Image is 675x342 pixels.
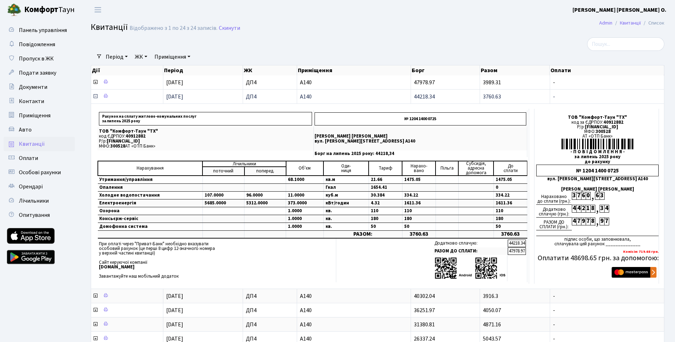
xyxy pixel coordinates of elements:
div: [PERSON_NAME] [PERSON_NAME] [536,187,659,192]
div: , [595,218,600,226]
span: Пропуск в ЖК [19,55,54,63]
span: Особові рахунки [19,169,61,176]
td: 3760.63 [402,231,436,238]
td: кв. [323,207,369,215]
span: Квитанції [19,140,45,148]
td: Нарахування [98,161,202,176]
td: До cплати [494,161,527,176]
span: 40912882 [126,133,146,139]
td: 0 [494,184,527,192]
p: вул. [PERSON_NAME][STREET_ADDRESS] А140 [315,139,526,144]
img: logo.png [7,3,21,17]
span: ДП4 [246,308,294,313]
td: Домофонна система [98,223,202,231]
td: куб.м [323,192,369,199]
span: 3916.3 [483,292,498,300]
td: 3760.63 [494,231,527,238]
span: Авто [19,126,32,134]
td: При оплаті через "Приват-Банк" необхідно вказувати особовий рахунок (це перші 8 цифр 12-значного ... [97,239,336,282]
td: 107.0000 [202,192,244,199]
div: 1 [586,205,590,213]
td: поперед. [244,167,286,176]
span: 3989.31 [483,79,501,86]
td: 110 [369,207,402,215]
th: Період [163,65,243,75]
a: Admin [599,19,612,27]
div: 4 [576,205,581,213]
td: 1611.36 [402,199,436,207]
td: 47978.97 [508,247,526,255]
td: Нарахо- вано [402,161,436,176]
td: 5312.0000 [244,199,286,207]
p: Борг на липень 2025 року: 44218,34 [315,151,526,156]
span: 4050.07 [483,306,501,314]
div: 7 [576,218,581,225]
span: 44218.34 [414,93,435,101]
span: ДП4 [246,322,294,327]
div: РАЗОМ ДО СПЛАТИ (грн.): [536,218,572,230]
a: Документи [4,80,75,94]
td: Утримання/управління [98,176,202,184]
div: 9 [600,218,604,225]
span: 3760.63 [483,93,501,101]
div: Нараховано до сплати (грн.): [536,192,572,205]
div: 8 [590,205,595,213]
span: Лічильники [19,197,49,205]
span: А140 [300,308,408,313]
span: 36251.97 [414,306,435,314]
div: 8 [590,218,595,225]
span: [DATE] [166,292,183,300]
div: 4 [572,205,576,213]
span: [FINANCIAL_ID] [585,124,618,130]
td: 50 [402,223,436,231]
p: Р/р: [99,139,312,144]
td: 96.0000 [244,192,286,199]
div: 3 [600,205,604,213]
td: Субсидія, адресна допомога [458,161,494,176]
div: за липень 2025 року [536,155,659,159]
td: 1654.41 [369,184,402,192]
a: Авто [4,123,75,137]
a: Лічильники [4,194,75,208]
td: 1475.05 [494,176,527,184]
a: ЖК [132,51,150,63]
b: [DOMAIN_NAME] [99,264,135,270]
td: 1.0000 [286,215,324,223]
div: АТ «ОТП Банк» [536,134,659,139]
span: Таун [24,4,75,16]
div: 7 [586,218,590,225]
button: Переключити навігацію [89,4,107,16]
td: Пільга [436,161,458,176]
span: 31380.81 [414,321,435,328]
td: Додатково сплачую: [433,240,507,247]
span: Орендарі [19,183,43,191]
span: А140 [300,293,408,299]
span: ДП4 [246,80,294,85]
span: - [553,322,661,327]
span: Контакти [19,97,44,105]
td: 1475.05 [402,176,436,184]
div: 9 [581,218,586,225]
a: Панель управління [4,23,75,37]
p: ТОВ "Комфорт-Таун "ТХ" [99,129,312,134]
td: кВт/годин [323,199,369,207]
span: - [553,94,661,100]
th: Оплати [550,65,664,75]
div: Р/р: [536,125,659,129]
span: [DATE] [166,306,183,314]
a: Контакти [4,94,75,108]
td: Об'єм [286,161,324,176]
div: МФО: [536,129,659,134]
span: 40302.04 [414,292,435,300]
span: Повідомлення [19,41,55,48]
div: вул. [PERSON_NAME][STREET_ADDRESS] А140 [536,177,659,181]
td: 5685.0000 [202,199,244,207]
p: № 1204 1400 0725 [315,112,526,125]
div: підпис особи, що заповнювала, сплачувала цей рахунок ______________ [536,236,659,246]
td: Тариф [369,161,402,176]
td: 68.1000 [286,176,324,184]
b: [PERSON_NAME] [PERSON_NAME] О. [573,6,666,14]
div: Відображено з 1 по 24 з 24 записів. [130,25,217,32]
span: - [553,293,661,299]
div: ТОВ "Комфорт-Таун "ТХ" [536,115,659,120]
